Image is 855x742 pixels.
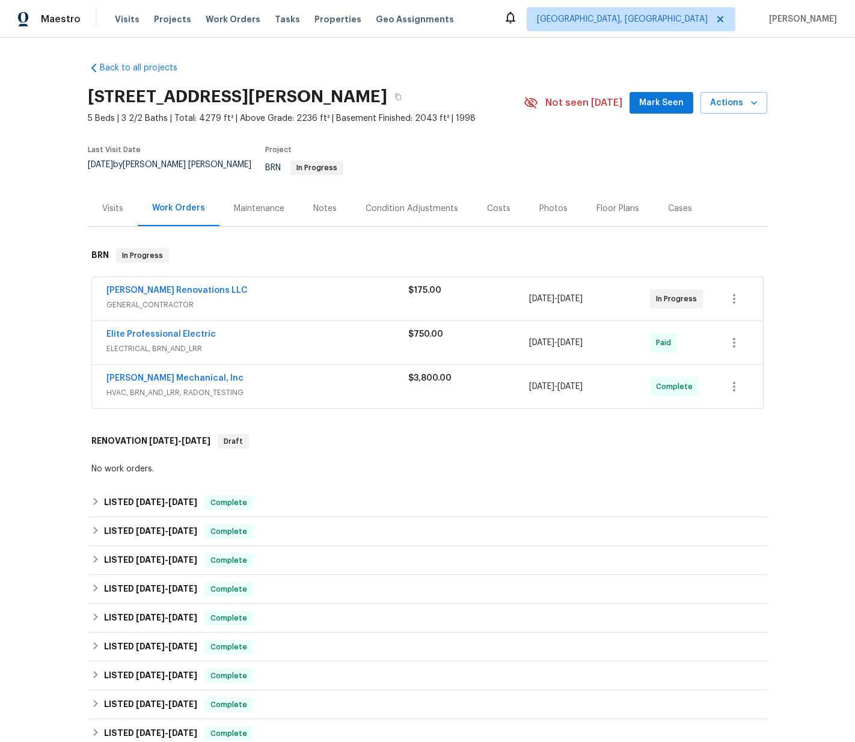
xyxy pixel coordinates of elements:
[136,700,165,708] span: [DATE]
[168,527,197,535] span: [DATE]
[136,729,165,737] span: [DATE]
[91,434,210,449] h6: RENOVATION
[387,86,409,108] button: Copy Address
[206,641,252,653] span: Complete
[168,671,197,679] span: [DATE]
[596,203,639,215] div: Floor Plans
[168,729,197,737] span: [DATE]
[656,337,676,349] span: Paid
[545,97,622,109] span: Not seen [DATE]
[168,584,197,593] span: [DATE]
[206,526,252,538] span: Complete
[529,382,554,391] span: [DATE]
[91,463,764,475] div: No work orders.
[537,13,708,25] span: [GEOGRAPHIC_DATA], [GEOGRAPHIC_DATA]
[115,13,139,25] span: Visits
[88,62,203,74] a: Back to all projects
[106,330,216,339] a: Elite Professional Electric
[408,286,441,295] span: $175.00
[88,91,387,103] h2: [STREET_ADDRESS][PERSON_NAME]
[206,554,252,566] span: Complete
[529,337,583,349] span: -
[206,699,252,711] span: Complete
[136,613,197,622] span: -
[314,13,361,25] span: Properties
[136,729,197,737] span: -
[206,728,252,740] span: Complete
[88,161,265,183] div: by [PERSON_NAME] [PERSON_NAME]
[292,164,342,171] span: In Progress
[265,146,292,153] span: Project
[136,498,197,506] span: -
[219,435,248,447] span: Draft
[557,295,583,303] span: [DATE]
[88,488,767,517] div: LISTED [DATE]-[DATE]Complete
[529,293,583,305] span: -
[408,374,452,382] span: $3,800.00
[557,382,583,391] span: [DATE]
[639,96,684,111] span: Mark Seen
[630,92,693,114] button: Mark Seen
[88,517,767,546] div: LISTED [DATE]-[DATE]Complete
[168,700,197,708] span: [DATE]
[136,556,165,564] span: [DATE]
[313,203,337,215] div: Notes
[104,726,197,741] h6: LISTED
[136,642,165,651] span: [DATE]
[182,437,210,445] span: [DATE]
[656,293,702,305] span: In Progress
[88,422,767,461] div: RENOVATION [DATE]-[DATE]Draft
[88,604,767,633] div: LISTED [DATE]-[DATE]Complete
[88,161,113,169] span: [DATE]
[700,92,767,114] button: Actions
[104,582,197,596] h6: LISTED
[104,698,197,712] h6: LISTED
[136,671,165,679] span: [DATE]
[206,583,252,595] span: Complete
[275,15,300,23] span: Tasks
[764,13,837,25] span: [PERSON_NAME]
[710,96,758,111] span: Actions
[106,374,244,382] a: [PERSON_NAME] Mechanical, Inc
[234,203,284,215] div: Maintenance
[152,202,205,214] div: Work Orders
[104,640,197,654] h6: LISTED
[136,584,197,593] span: -
[168,642,197,651] span: [DATE]
[91,248,109,263] h6: BRN
[656,381,697,393] span: Complete
[106,387,408,399] span: HVAC, BRN_AND_LRR, RADON_TESTING
[88,546,767,575] div: LISTED [DATE]-[DATE]Complete
[366,203,458,215] div: Condition Adjustments
[557,339,583,347] span: [DATE]
[88,661,767,690] div: LISTED [DATE]-[DATE]Complete
[106,286,248,295] a: [PERSON_NAME] Renovations LLC
[106,343,408,355] span: ELECTRICAL, BRN_AND_LRR
[104,553,197,568] h6: LISTED
[88,146,141,153] span: Last Visit Date
[117,250,168,262] span: In Progress
[88,112,524,124] span: 5 Beds | 3 2/2 Baths | Total: 4279 ft² | Above Grade: 2236 ft² | Basement Finished: 2043 ft² | 1998
[168,556,197,564] span: [DATE]
[136,613,165,622] span: [DATE]
[206,497,252,509] span: Complete
[106,299,408,311] span: GENERAL_CONTRACTOR
[529,381,583,393] span: -
[104,524,197,539] h6: LISTED
[41,13,81,25] span: Maestro
[265,164,343,172] span: BRN
[668,203,692,215] div: Cases
[529,339,554,347] span: [DATE]
[136,671,197,679] span: -
[168,498,197,506] span: [DATE]
[88,236,767,275] div: BRN In Progress
[206,13,260,25] span: Work Orders
[154,13,191,25] span: Projects
[136,642,197,651] span: -
[487,203,510,215] div: Costs
[376,13,454,25] span: Geo Assignments
[206,670,252,682] span: Complete
[136,527,197,535] span: -
[104,669,197,683] h6: LISTED
[88,575,767,604] div: LISTED [DATE]-[DATE]Complete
